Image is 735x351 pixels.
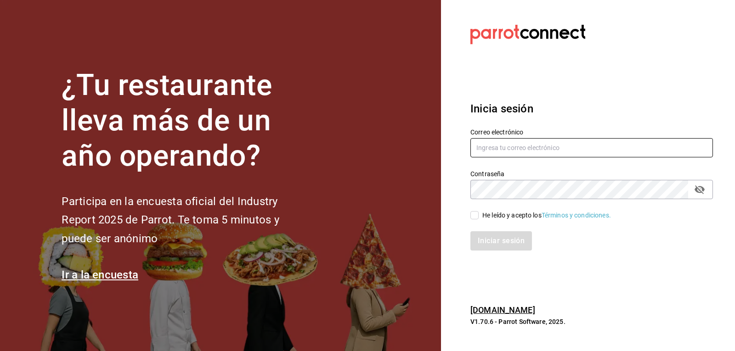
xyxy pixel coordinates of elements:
p: V1.70.6 - Parrot Software, 2025. [470,317,713,326]
a: [DOMAIN_NAME] [470,305,535,315]
a: Ir a la encuesta [62,268,138,281]
input: Ingresa tu correo electrónico [470,138,713,157]
h3: Inicia sesión [470,100,713,117]
h2: Participa en la encuesta oficial del Industry Report 2025 de Parrot. Te toma 5 minutos y puede se... [62,192,310,248]
a: Términos y condiciones. [542,212,611,219]
label: Contraseña [470,171,713,177]
h1: ¿Tu restaurante lleva más de un año operando? [62,68,310,173]
div: He leído y acepto los [482,211,611,220]
button: passwordField [692,182,707,197]
label: Correo electrónico [470,129,713,135]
